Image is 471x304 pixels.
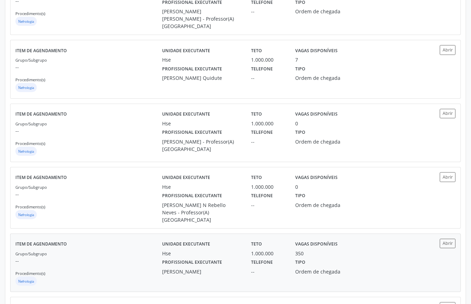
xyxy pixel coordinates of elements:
[15,11,45,16] small: Procedimento(s)
[162,109,210,120] label: Unidade executante
[296,63,306,74] label: Tipo
[440,45,456,55] button: Abrir
[162,201,241,223] div: [PERSON_NAME] N Rebello Neves - Professor(A) [GEOGRAPHIC_DATA]
[251,63,273,74] label: Telefone
[296,138,352,145] div: Ordem de chegada
[15,257,162,264] p: --
[251,250,286,257] div: 1.000.000
[162,257,222,268] label: Profissional executante
[251,74,286,82] div: --
[296,201,352,209] div: Ordem de chegada
[15,172,67,183] label: Item de agendamento
[15,45,67,56] label: Item de agendamento
[251,201,286,209] div: --
[162,127,222,138] label: Profissional executante
[162,239,210,250] label: Unidade executante
[162,45,210,56] label: Unidade executante
[296,239,338,250] label: Vagas disponíveis
[162,268,241,275] div: [PERSON_NAME]
[162,74,241,82] div: [PERSON_NAME] Quidute
[440,109,456,118] button: Abrir
[162,56,241,63] div: Hse
[296,268,352,275] div: Ordem de chegada
[296,109,338,120] label: Vagas disponíveis
[162,8,241,30] div: [PERSON_NAME] [PERSON_NAME] - Professor(A) [GEOGRAPHIC_DATA]
[296,8,352,15] div: Ordem de chegada
[296,74,352,82] div: Ordem de chegada
[15,239,67,250] label: Item de agendamento
[296,172,338,183] label: Vagas disponíveis
[15,57,47,63] small: Grupo/Subgrupo
[15,63,162,71] p: --
[162,63,222,74] label: Profissional executante
[296,56,298,63] div: 7
[251,172,262,183] label: Teto
[15,121,47,126] small: Grupo/Subgrupo
[251,8,286,15] div: --
[251,56,286,63] div: 1.000.000
[15,204,45,209] small: Procedimento(s)
[162,120,241,127] div: Hse
[15,127,162,134] p: --
[18,279,34,284] small: Nefrologia
[296,183,298,191] div: 0
[162,138,241,153] div: [PERSON_NAME] - Professor(A) [GEOGRAPHIC_DATA]
[251,268,286,275] div: --
[18,19,34,24] small: Nefrologia
[251,257,273,268] label: Telefone
[251,120,286,127] div: 1.000.000
[251,239,262,250] label: Teto
[18,85,34,90] small: Nefrologia
[296,191,306,201] label: Tipo
[15,141,45,146] small: Procedimento(s)
[15,251,47,256] small: Grupo/Subgrupo
[251,138,286,145] div: --
[440,172,456,182] button: Abrir
[251,45,262,56] label: Teto
[15,191,162,198] p: --
[18,149,34,154] small: Nefrologia
[440,239,456,248] button: Abrir
[162,183,241,191] div: Hse
[296,45,338,56] label: Vagas disponíveis
[296,250,304,257] div: 350
[296,120,298,127] div: 0
[296,127,306,138] label: Tipo
[15,271,45,276] small: Procedimento(s)
[15,109,67,120] label: Item de agendamento
[251,109,262,120] label: Teto
[296,257,306,268] label: Tipo
[251,127,273,138] label: Telefone
[251,183,286,191] div: 1.000.000
[15,185,47,190] small: Grupo/Subgrupo
[162,191,222,201] label: Profissional executante
[162,172,210,183] label: Unidade executante
[15,77,45,82] small: Procedimento(s)
[251,191,273,201] label: Telefone
[18,213,34,217] small: Nefrologia
[162,250,241,257] div: Hse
